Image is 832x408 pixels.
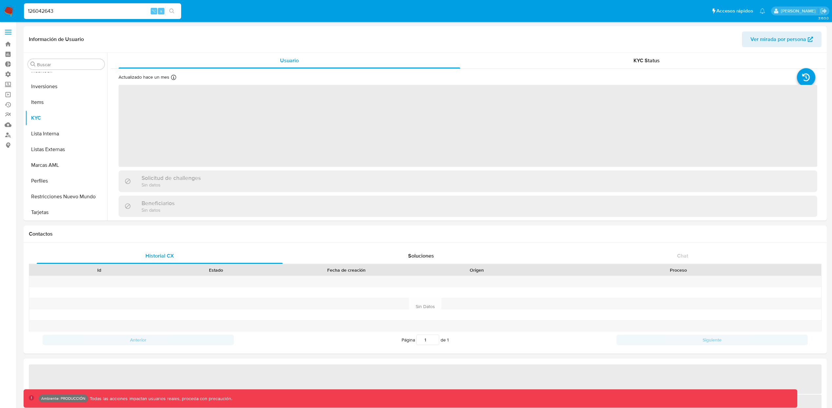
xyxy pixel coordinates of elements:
[160,8,162,14] span: s
[88,396,232,402] p: Todas las acciones impactan usuarios reales, proceda con precaución.
[25,142,107,157] button: Listas Externas
[29,231,822,237] h1: Contactos
[145,252,174,260] span: Historial CX
[37,62,102,68] input: Buscar
[25,204,107,220] button: Tarjetas
[165,7,179,16] button: search-icon
[408,252,434,260] span: Soluciones
[25,173,107,189] button: Perfiles
[750,31,806,47] span: Ver mirada por persona
[162,267,270,273] div: Estado
[151,8,156,14] span: ⌥
[279,267,414,273] div: Fecha de creación
[119,74,169,80] p: Actualizado hace un mes
[742,31,822,47] button: Ver mirada por persona
[402,335,449,345] span: Página de
[41,397,85,400] p: Ambiente: PRODUCCIÓN
[25,189,107,204] button: Restricciones Nuevo Mundo
[447,337,449,343] span: 1
[760,8,765,14] a: Notificaciones
[29,364,822,394] span: ‌
[677,252,688,260] span: Chat
[142,174,201,182] h3: Solicitud de challenges
[423,267,531,273] div: Origen
[540,267,817,273] div: Proceso
[25,126,107,142] button: Lista Interna
[616,335,808,345] button: Siguiente
[45,267,153,273] div: Id
[25,157,107,173] button: Marcas AML
[716,8,753,14] span: Accesos rápidos
[781,8,818,14] p: juan.jsosa@mercadolibre.com.co
[142,207,175,213] p: Sin datos
[29,36,84,43] h1: Información de Usuario
[24,7,181,15] input: Buscar usuario o caso...
[119,196,817,217] div: BeneficiariosSin datos
[30,62,36,67] button: Buscar
[633,57,660,64] span: KYC Status
[25,110,107,126] button: KYC
[820,8,827,14] a: Salir
[119,170,817,192] div: Solicitud de challengesSin datos
[142,200,175,207] h3: Beneficiarios
[280,57,299,64] span: Usuario
[43,335,234,345] button: Anterior
[119,85,817,167] span: ‌
[25,94,107,110] button: Items
[25,79,107,94] button: Inversiones
[142,182,201,188] p: Sin datos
